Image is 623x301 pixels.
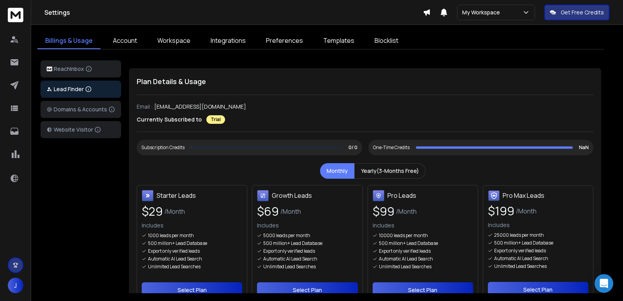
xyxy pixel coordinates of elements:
button: Select Plan [488,282,588,297]
a: Blocklist [367,33,406,49]
a: Workspace [150,33,198,49]
a: Account [105,33,145,49]
button: Select Plan [373,282,473,298]
p: Unlimited Lead Searches [263,264,316,270]
span: /Month [164,207,185,216]
p: Export only verified leads [263,248,315,254]
p: Automatic AI Lead Search [494,255,548,262]
span: /Month [396,207,417,216]
p: Export only verified leads [494,248,546,254]
div: One-Time Credits [373,144,410,151]
h1: Plan Details & Usage [137,76,593,87]
p: 500 million+ Lead Database [494,240,553,246]
span: $ 99 [373,204,394,218]
button: J [8,278,23,293]
button: ReachInbox [40,60,121,77]
a: Integrations [203,33,253,49]
span: /Month [280,207,301,216]
button: Get Free Credits [544,5,609,20]
p: Unlimited Lead Searches [148,264,201,270]
span: $ 29 [142,204,163,218]
a: Templates [315,33,362,49]
p: My Workspace [462,9,503,16]
h3: Pro Leads [387,191,416,200]
h3: Growth Leads [272,191,312,200]
p: 25000 leads per month [494,232,544,238]
p: 500 million+ Lead Database [263,240,322,246]
h1: Settings [44,8,423,17]
img: logo [47,67,52,72]
p: Includes [488,221,588,229]
p: Unlimited Lead Searches [379,264,431,270]
p: Includes [257,222,357,229]
p: 500 million+ Lead Database [148,240,207,246]
button: Lead Finder [40,81,121,98]
div: Subscription Credits [141,144,185,151]
p: 500 million+ Lead Database [379,240,438,246]
p: Automatic AI Lead Search [148,256,202,262]
p: Automatic AI Lead Search [379,256,433,262]
p: Unlimited Lead Searches [494,263,547,269]
button: Monthly [320,163,354,179]
div: Open Intercom Messenger [595,274,613,293]
p: Automatic AI Lead Search [263,256,317,262]
p: NaN [579,144,589,151]
p: Get Free Credits [561,9,604,16]
button: Select Plan [142,282,242,298]
a: Preferences [258,33,311,49]
div: Trial [206,115,225,124]
p: 5000 leads per month [263,232,310,239]
p: Email : [137,103,153,111]
span: $ 69 [257,204,279,218]
p: Currently Subscribed to [137,116,202,123]
button: Select Plan [257,282,357,298]
p: 0/ 0 [348,144,357,151]
h3: Starter Leads [157,191,196,200]
button: Yearly(3-Months Free) [354,163,426,179]
p: [EMAIL_ADDRESS][DOMAIN_NAME] [154,103,246,111]
span: $ 199 [488,204,514,218]
span: /Month [516,206,537,216]
p: Export only verified leads [148,248,200,254]
p: 1000 leads per month [148,232,194,239]
h3: Pro Max Leads [503,191,544,200]
p: Includes [373,222,473,229]
button: Website Visitor [40,121,121,138]
p: Includes [142,222,242,229]
button: Domains & Accounts [40,101,121,118]
p: Export only verified leads [379,248,431,254]
a: Billings & Usage [37,33,100,49]
p: 10000 leads per month [379,232,428,239]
